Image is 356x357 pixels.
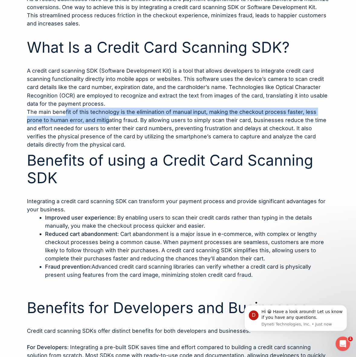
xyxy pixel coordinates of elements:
span: Benefits of using a Credit Card Scanning SDK [27,151,313,187]
iframe: Intercom live chat [335,336,350,351]
span: The main benefit of this technology is the elimination of manual input, making the checkout proce... [27,108,326,147]
b: For Developers [27,344,67,350]
span: What Is a Credit Card Scanning SDK? [27,38,290,56]
span: : By enabling users to scan their credit cards rather than typing in the details manually, you ma... [45,214,312,229]
b: Reduced cart abandonment [45,230,117,237]
b: Improved user experience [45,214,114,220]
span: Credit card scanning SDKs offer distinct benefits for both developers and businesses: [27,327,251,334]
b: Fraud prevention: [45,263,92,269]
iframe: Intercom notifications message [235,296,356,341]
span: A credit card scanning SDK (Software Development Kit) is a tool that allows developers to integra... [27,68,328,107]
span: 1 [348,336,353,341]
span: Benefits for Developers and Businesses [27,298,308,316]
span: Integrating a credit card scanning SDK can transform your payment process and provide significant... [27,198,325,212]
span: : Cart abandonment is a major issue in e-commerce, with complex or lengthy checkout processes bei... [45,230,324,261]
span: Advanced credit card scanning libraries can verify whether a credit card is physically present us... [45,263,311,278]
